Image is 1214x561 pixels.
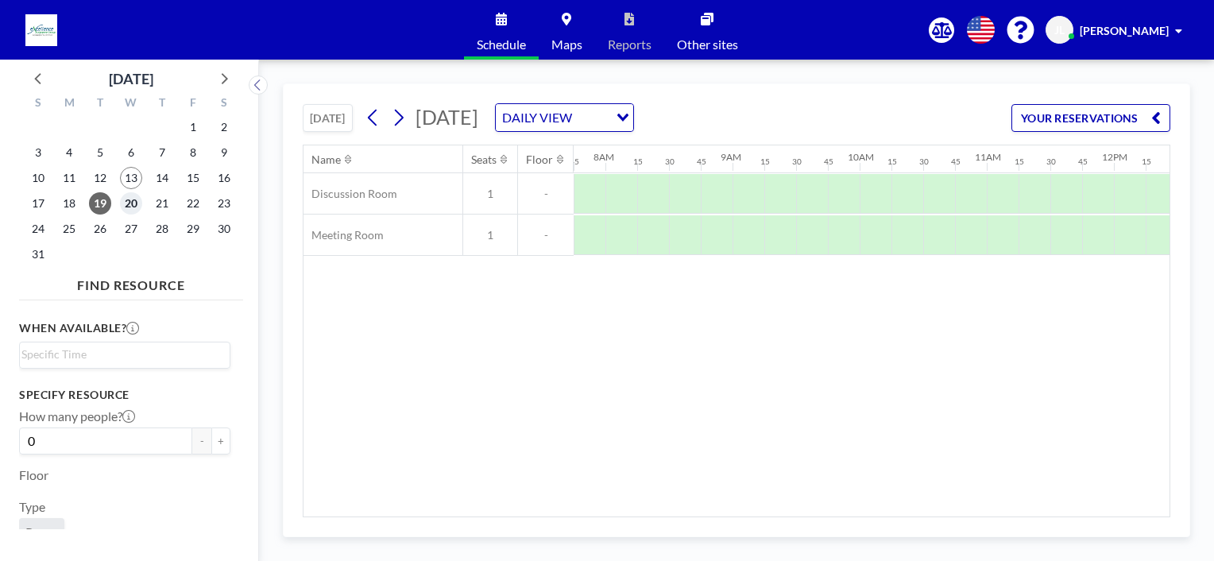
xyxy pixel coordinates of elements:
[213,141,235,164] span: Saturday, August 9, 2025
[213,116,235,138] span: Saturday, August 2, 2025
[792,157,802,167] div: 30
[182,116,204,138] span: Friday, August 1, 2025
[1078,157,1088,167] div: 45
[89,192,111,215] span: Tuesday, August 19, 2025
[19,388,230,402] h3: Specify resource
[120,192,142,215] span: Wednesday, August 20, 2025
[27,167,49,189] span: Sunday, August 10, 2025
[1102,151,1127,163] div: 12PM
[303,104,353,132] button: [DATE]
[1011,104,1170,132] button: YOUR RESERVATIONS
[570,157,579,167] div: 45
[109,68,153,90] div: [DATE]
[58,167,80,189] span: Monday, August 11, 2025
[496,104,633,131] div: Search for option
[58,192,80,215] span: Monday, August 18, 2025
[120,218,142,240] span: Wednesday, August 27, 2025
[1054,23,1065,37] span: JL
[120,167,142,189] span: Wednesday, August 13, 2025
[416,105,478,129] span: [DATE]
[919,157,929,167] div: 30
[760,157,770,167] div: 15
[697,157,706,167] div: 45
[27,218,49,240] span: Sunday, August 24, 2025
[21,346,221,363] input: Search for option
[89,141,111,164] span: Tuesday, August 5, 2025
[577,107,607,128] input: Search for option
[19,467,48,483] label: Floor
[303,228,384,242] span: Meeting Room
[593,151,614,163] div: 8AM
[311,153,341,167] div: Name
[211,428,230,455] button: +
[54,94,85,114] div: M
[182,192,204,215] span: Friday, August 22, 2025
[518,228,574,242] span: -
[85,94,116,114] div: T
[23,94,54,114] div: S
[19,271,243,293] h4: FIND RESOURCE
[151,141,173,164] span: Thursday, August 7, 2025
[463,228,517,242] span: 1
[27,141,49,164] span: Sunday, August 3, 2025
[463,187,517,201] span: 1
[721,151,741,163] div: 9AM
[182,218,204,240] span: Friday, August 29, 2025
[975,151,1001,163] div: 11AM
[19,408,135,424] label: How many people?
[151,167,173,189] span: Thursday, August 14, 2025
[20,342,230,366] div: Search for option
[1046,157,1056,167] div: 30
[1080,24,1169,37] span: [PERSON_NAME]
[951,157,961,167] div: 45
[27,192,49,215] span: Sunday, August 17, 2025
[551,38,582,51] span: Maps
[477,38,526,51] span: Schedule
[116,94,147,114] div: W
[499,107,575,128] span: DAILY VIEW
[182,167,204,189] span: Friday, August 15, 2025
[58,218,80,240] span: Monday, August 25, 2025
[665,157,675,167] div: 30
[146,94,177,114] div: T
[208,94,239,114] div: S
[25,524,58,540] span: Room
[471,153,497,167] div: Seats
[151,218,173,240] span: Thursday, August 28, 2025
[608,38,651,51] span: Reports
[89,218,111,240] span: Tuesday, August 26, 2025
[213,167,235,189] span: Saturday, August 16, 2025
[677,38,738,51] span: Other sites
[58,141,80,164] span: Monday, August 4, 2025
[633,157,643,167] div: 15
[848,151,874,163] div: 10AM
[182,141,204,164] span: Friday, August 8, 2025
[1142,157,1151,167] div: 15
[27,243,49,265] span: Sunday, August 31, 2025
[213,218,235,240] span: Saturday, August 30, 2025
[19,499,45,515] label: Type
[89,167,111,189] span: Tuesday, August 12, 2025
[25,14,57,46] img: organization-logo
[824,157,833,167] div: 45
[303,187,397,201] span: Discussion Room
[213,192,235,215] span: Saturday, August 23, 2025
[192,428,211,455] button: -
[518,187,574,201] span: -
[177,94,208,114] div: F
[887,157,897,167] div: 15
[120,141,142,164] span: Wednesday, August 6, 2025
[151,192,173,215] span: Thursday, August 21, 2025
[526,153,553,167] div: Floor
[1015,157,1024,167] div: 15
